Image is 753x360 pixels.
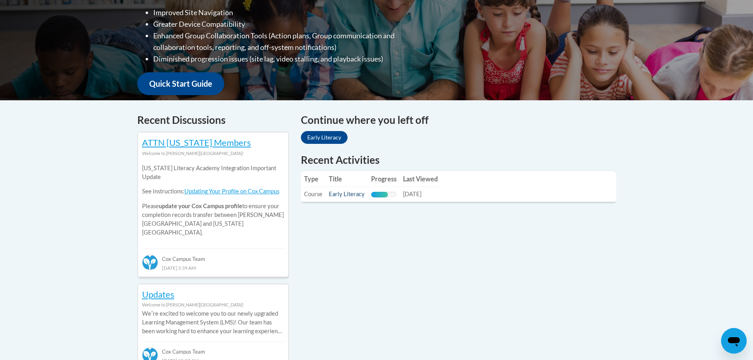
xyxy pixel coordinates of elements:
a: Early Literacy [301,131,348,144]
iframe: Button to launch messaging window [721,328,747,354]
a: Quick Start Guide [137,72,224,95]
li: Diminished progression issues (site lag, video stalling, and playback issues) [153,53,427,65]
div: Welcome to [PERSON_NAME][GEOGRAPHIC_DATA]! [142,149,284,158]
div: Cox Campus Team [142,342,284,356]
a: Early Literacy [329,191,365,197]
h4: Continue where you left off [301,112,616,128]
div: [DATE] 3:39 AM [142,263,284,272]
h1: Recent Activities [301,153,616,167]
th: Title [326,171,368,187]
p: [US_STATE] Literacy Academy Integration Important Update [142,164,284,181]
span: Course [304,191,322,197]
div: Welcome to [PERSON_NAME][GEOGRAPHIC_DATA]! [142,300,284,309]
p: Weʹre excited to welcome you to our newly upgraded Learning Management System (LMS)! Our team has... [142,309,284,336]
a: Updating Your Profile on Cox Campus [184,188,279,195]
div: Cox Campus Team [142,249,284,263]
b: update your Cox Campus profile [159,203,242,209]
a: ATTN [US_STATE] Members [142,137,251,148]
th: Last Viewed [400,171,441,187]
th: Progress [368,171,400,187]
p: See instructions: [142,187,284,196]
div: Please to ensure your completion records transfer between [PERSON_NAME][GEOGRAPHIC_DATA] and [US_... [142,158,284,243]
div: Progress, % [371,192,388,197]
span: [DATE] [403,191,421,197]
th: Type [301,171,326,187]
li: Enhanced Group Collaboration Tools (Action plans, Group communication and collaboration tools, re... [153,30,427,53]
a: Updates [142,289,174,300]
li: Improved Site Navigation [153,7,427,18]
img: Cox Campus Team [142,255,158,270]
li: Greater Device Compatibility [153,18,427,30]
h4: Recent Discussions [137,112,289,128]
